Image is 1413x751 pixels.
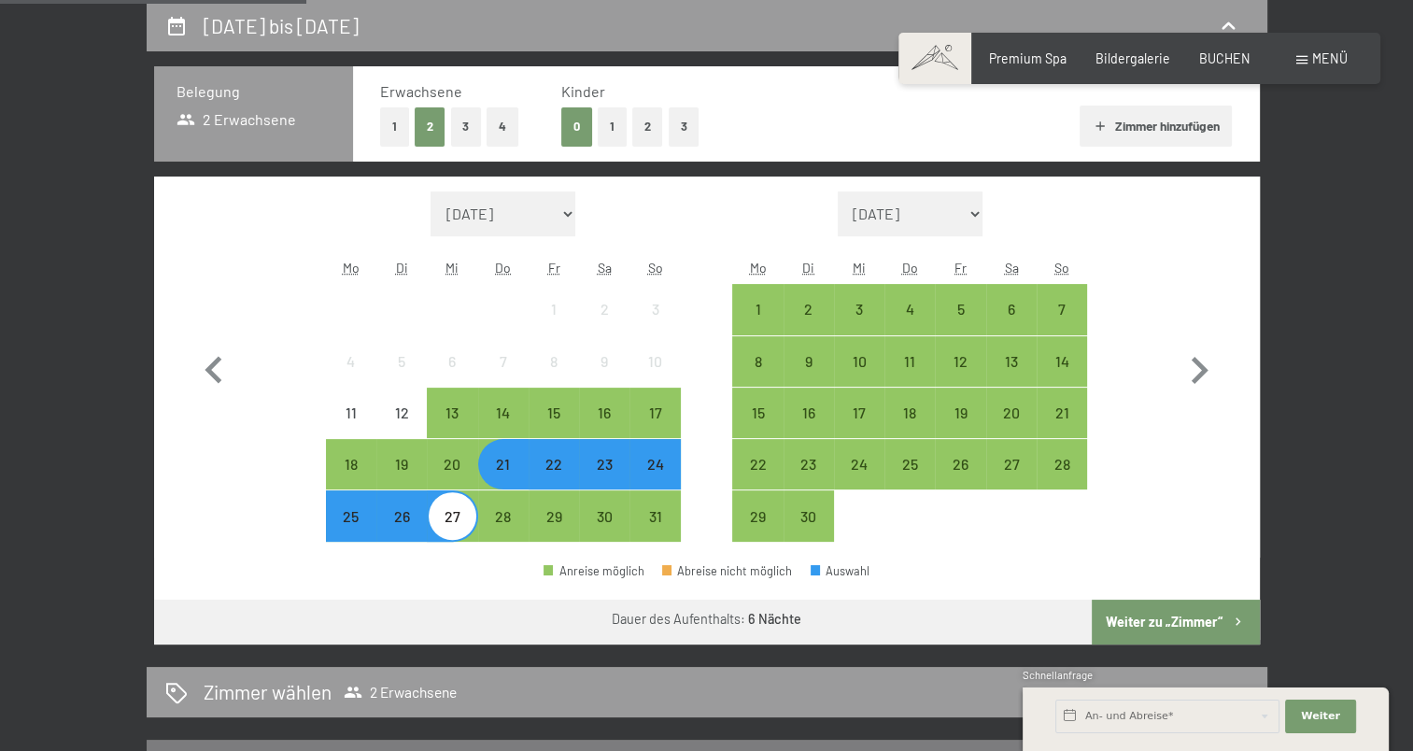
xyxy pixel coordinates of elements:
div: 14 [480,405,527,452]
div: 1 [530,302,577,348]
div: 5 [378,354,425,401]
div: Thu Sep 25 2025 [884,439,935,489]
div: 7 [480,354,527,401]
a: Bildergalerie [1095,50,1170,66]
div: 1 [734,302,781,348]
div: 2 [581,302,628,348]
div: Mon Sep 29 2025 [732,490,783,541]
div: Sat Sep 13 2025 [986,336,1037,387]
div: 9 [581,354,628,401]
div: Anreise möglich [884,439,935,489]
div: 24 [836,457,883,503]
button: 1 [380,107,409,146]
div: Anreise möglich [784,388,834,438]
abbr: Donnerstag [495,260,511,276]
div: Anreise möglich [732,490,783,541]
div: Auswahl [811,565,870,577]
button: 3 [451,107,482,146]
div: Thu Aug 14 2025 [478,388,529,438]
abbr: Dienstag [396,260,408,276]
div: Tue Sep 30 2025 [784,490,834,541]
div: 28 [1039,457,1085,503]
div: Fri Sep 19 2025 [935,388,985,438]
a: Premium Spa [989,50,1067,66]
div: Sun Aug 10 2025 [629,336,680,387]
div: Thu Sep 04 2025 [884,284,935,334]
div: Anreise möglich [732,336,783,387]
div: 9 [785,354,832,401]
div: 21 [1039,405,1085,452]
div: Anreise möglich [579,388,629,438]
div: Mon Sep 22 2025 [732,439,783,489]
div: Anreise möglich [986,336,1037,387]
div: Anreise nicht möglich [376,336,427,387]
div: Sat Sep 06 2025 [986,284,1037,334]
button: 2 [632,107,663,146]
div: Thu Aug 28 2025 [478,490,529,541]
div: Anreise möglich [427,439,477,489]
div: 19 [378,457,425,503]
div: Wed Aug 20 2025 [427,439,477,489]
div: 27 [988,457,1035,503]
div: Sat Sep 20 2025 [986,388,1037,438]
div: 30 [581,509,628,556]
div: 12 [378,405,425,452]
abbr: Samstag [1004,260,1018,276]
div: 20 [429,457,475,503]
div: Anreise möglich [629,490,680,541]
span: Kinder [561,82,605,100]
button: Vorheriger Monat [187,191,241,543]
a: BUCHEN [1199,50,1251,66]
div: Sat Aug 16 2025 [579,388,629,438]
div: Anreise möglich [986,388,1037,438]
div: 23 [785,457,832,503]
button: 0 [561,107,592,146]
div: Anreise nicht möglich [529,284,579,334]
div: Wed Sep 17 2025 [834,388,884,438]
div: 24 [631,457,678,503]
abbr: Samstag [598,260,612,276]
div: Anreise möglich [884,284,935,334]
div: Sun Aug 24 2025 [629,439,680,489]
div: 12 [937,354,983,401]
div: 26 [937,457,983,503]
div: Sun Sep 21 2025 [1037,388,1087,438]
button: 4 [487,107,518,146]
h2: Zimmer wählen [204,678,332,705]
div: 21 [480,457,527,503]
div: Mon Aug 25 2025 [326,490,376,541]
div: Anreise möglich [784,439,834,489]
div: Sat Aug 02 2025 [579,284,629,334]
div: Anreise möglich [986,284,1037,334]
div: Wed Sep 03 2025 [834,284,884,334]
div: Anreise nicht möglich [326,388,376,438]
div: 14 [1039,354,1085,401]
div: Wed Aug 27 2025 [427,490,477,541]
div: 13 [429,405,475,452]
div: Sun Aug 03 2025 [629,284,680,334]
div: Anreise möglich [1037,439,1087,489]
abbr: Mittwoch [445,260,459,276]
span: Einwilligung Marketing* [526,419,680,438]
div: 7 [1039,302,1085,348]
div: 15 [734,405,781,452]
abbr: Montag [343,260,360,276]
div: Anreise möglich [732,284,783,334]
div: Anreise möglich [529,439,579,489]
div: Mon Aug 04 2025 [326,336,376,387]
div: 30 [785,509,832,556]
div: Tue Sep 23 2025 [784,439,834,489]
div: Anreise nicht möglich [326,336,376,387]
button: 1 [598,107,627,146]
div: Anreise möglich [478,490,529,541]
div: Anreise möglich [1037,336,1087,387]
div: Mon Sep 15 2025 [732,388,783,438]
div: Anreise nicht möglich [427,336,477,387]
div: 11 [328,405,374,452]
div: Fri Aug 15 2025 [529,388,579,438]
div: 27 [429,509,475,556]
div: Mon Sep 01 2025 [732,284,783,334]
